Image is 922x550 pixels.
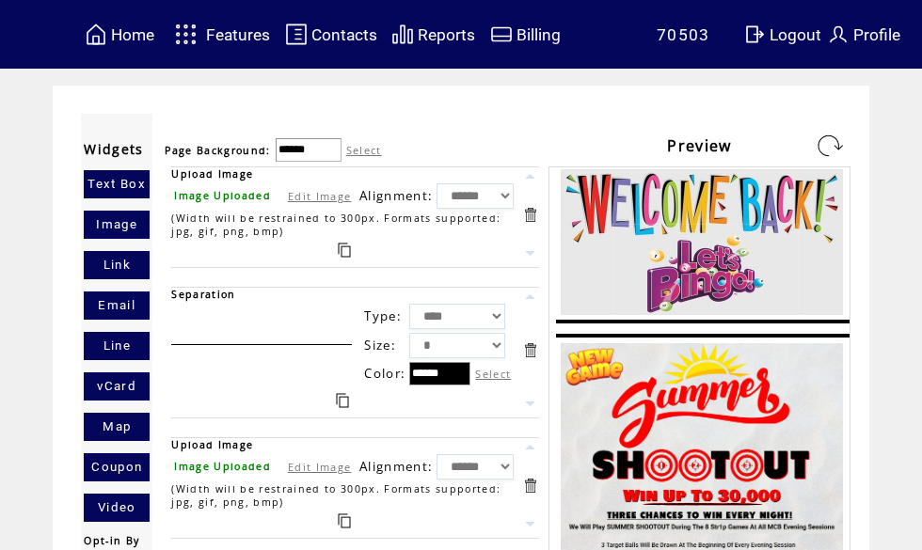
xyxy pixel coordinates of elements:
[84,170,150,198] a: Text Box
[475,367,511,381] label: Select
[359,187,433,204] span: Alignment:
[521,395,539,413] a: Move this item down
[418,25,475,44] span: Reports
[171,482,501,509] span: (Width will be restrained to 300px. Formats supported: jpg, gif, png, bmp)
[521,288,539,306] a: Move this item up
[364,307,402,324] span: Type:
[561,169,843,315] img: images
[657,25,710,44] span: 70503
[521,438,539,456] a: Move this item up
[84,291,150,320] a: Email
[853,25,900,44] span: Profile
[346,143,382,157] label: Select
[487,20,564,49] a: Billing
[770,25,821,44] span: Logout
[171,212,501,238] span: (Width will be restrained to 300px. Formats supported: jpg, gif, png, bmp)
[338,513,351,528] a: Duplicate this item
[521,341,539,359] a: Delete this item
[336,393,349,408] a: Duplicate this item
[521,244,539,262] a: Move this item down
[206,25,270,44] span: Features
[167,16,273,53] a: Features
[171,438,253,451] span: Upload Image
[824,20,903,49] a: Profile
[521,167,539,185] a: Move this item up
[743,23,766,46] img: exit.svg
[84,453,150,481] a: Coupon
[174,189,271,202] span: Image Uploaded
[84,332,150,360] a: Line
[84,372,150,401] a: vCard
[85,23,107,46] img: home.svg
[740,20,824,49] a: Logout
[338,243,351,258] a: Duplicate this item
[827,23,850,46] img: profile.svg
[359,458,433,475] span: Alignment:
[169,19,202,50] img: features.svg
[82,20,157,49] a: Home
[171,167,253,181] span: Upload Image
[84,251,150,279] a: Link
[288,189,351,203] a: Edit Image
[84,211,150,239] a: Image
[288,460,351,474] a: Edit Image
[521,206,539,224] a: Delete this item
[165,144,270,157] span: Page Background:
[311,25,377,44] span: Contacts
[364,365,405,382] span: Color:
[84,534,139,547] span: Opt-in By
[517,25,561,44] span: Billing
[285,23,308,46] img: contacts.svg
[667,135,731,156] span: Preview
[174,460,271,473] span: Image Uploaded
[391,23,414,46] img: chart.svg
[282,20,380,49] a: Contacts
[389,20,478,49] a: Reports
[111,25,154,44] span: Home
[84,413,150,441] a: Map
[84,140,143,158] span: Widgets
[84,494,150,522] a: Video
[490,23,513,46] img: creidtcard.svg
[521,515,539,533] a: Move this item down
[171,288,235,301] span: Separation
[364,337,396,354] span: Size:
[521,477,539,495] a: Delete this item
